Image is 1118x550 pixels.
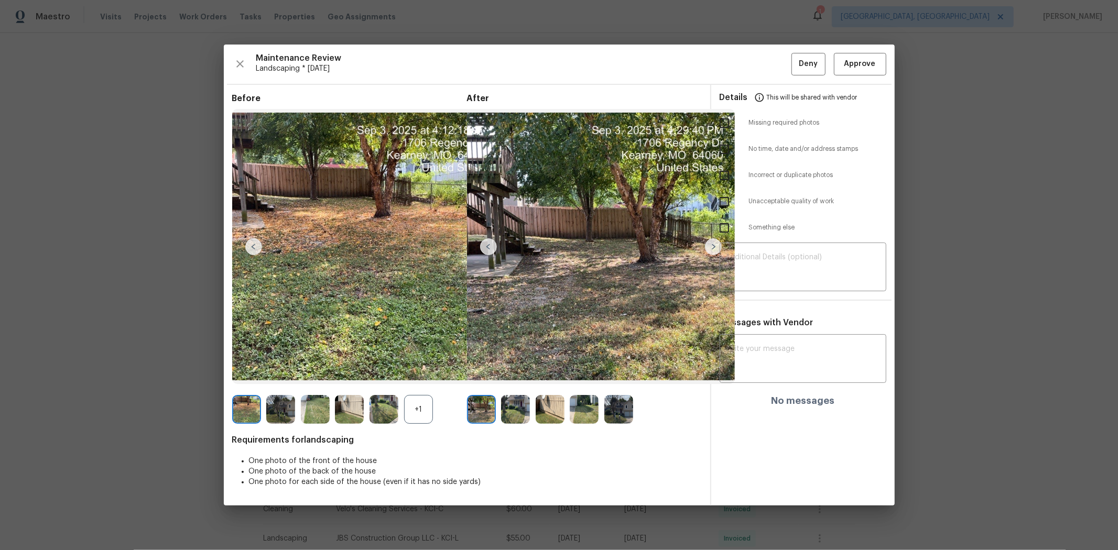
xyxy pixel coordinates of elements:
span: Messages with Vendor [720,318,813,327]
img: left-chevron-button-url [480,238,497,255]
span: After [467,93,702,104]
img: right-chevron-button-url [705,238,722,255]
span: Deny [799,58,818,71]
div: +1 [404,395,433,424]
span: Landscaping * [DATE] [256,63,791,74]
img: left-chevron-button-url [245,238,262,255]
span: Details [720,85,748,110]
div: Unacceptable quality of work [711,189,895,215]
span: Approve [844,58,876,71]
span: Maintenance Review [256,53,791,63]
span: Incorrect or duplicate photos [749,171,886,180]
div: Missing required photos [711,110,895,136]
button: Approve [834,53,886,75]
li: One photo for each side of the house (even if it has no side yards) [249,477,702,487]
span: This will be shared with vendor [767,85,858,110]
span: Before [232,93,467,104]
span: Missing required photos [749,118,886,127]
li: One photo of the front of the house [249,456,702,466]
span: Unacceptable quality of work [749,197,886,206]
span: Requirements for landscaping [232,435,702,445]
div: Something else [711,215,895,241]
li: One photo of the back of the house [249,466,702,477]
div: No time, date and/or address stamps [711,136,895,162]
span: Something else [749,223,886,232]
span: No time, date and/or address stamps [749,145,886,153]
h4: No messages [771,395,834,406]
button: Deny [791,53,826,75]
div: Incorrect or duplicate photos [711,162,895,189]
